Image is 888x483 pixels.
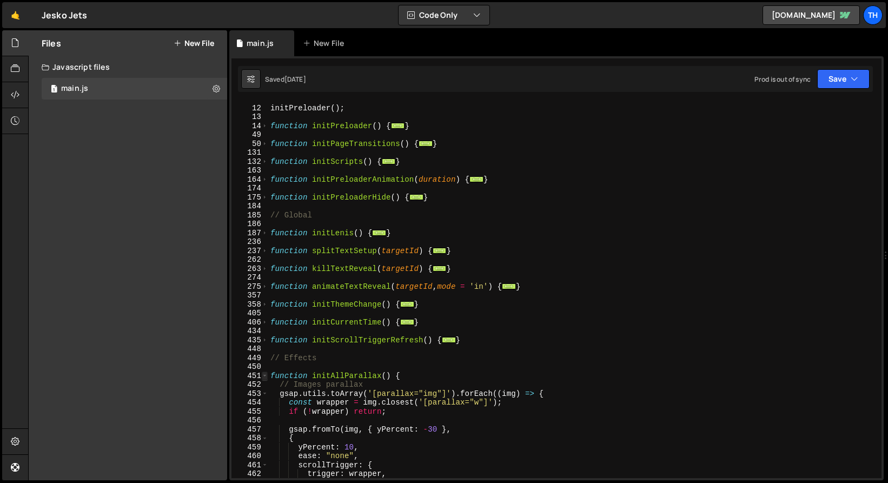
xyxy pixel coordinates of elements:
[231,425,268,434] div: 457
[817,69,870,89] button: Save
[231,211,268,220] div: 185
[231,166,268,175] div: 163
[231,300,268,309] div: 358
[231,247,268,256] div: 237
[399,5,489,25] button: Code Only
[231,345,268,354] div: 448
[231,193,268,202] div: 175
[231,202,268,211] div: 184
[433,265,447,271] span: ...
[231,291,268,300] div: 357
[231,407,268,416] div: 455
[231,336,268,345] div: 435
[231,318,268,327] div: 406
[284,75,306,84] div: [DATE]
[231,469,268,479] div: 462
[231,157,268,167] div: 132
[231,122,268,131] div: 14
[231,389,268,399] div: 453
[231,104,268,113] div: 12
[231,443,268,452] div: 459
[231,264,268,274] div: 263
[303,38,348,49] div: New File
[42,37,61,49] h2: Files
[231,434,268,443] div: 458
[231,140,268,149] div: 50
[29,56,227,78] div: Javascript files
[231,130,268,140] div: 49
[51,85,57,94] span: 1
[231,354,268,363] div: 449
[763,5,860,25] a: [DOMAIN_NAME]
[61,84,88,94] div: main.js
[231,398,268,407] div: 454
[231,372,268,381] div: 451
[231,380,268,389] div: 452
[231,237,268,247] div: 236
[442,336,456,342] span: ...
[231,273,268,282] div: 274
[433,247,447,253] span: ...
[231,452,268,461] div: 460
[754,75,811,84] div: Prod is out of sync
[2,2,29,28] a: 🤙
[382,158,396,164] span: ...
[231,362,268,372] div: 450
[231,148,268,157] div: 131
[400,319,414,325] span: ...
[419,140,433,146] span: ...
[231,416,268,425] div: 456
[231,220,268,229] div: 186
[231,255,268,264] div: 262
[231,184,268,193] div: 174
[231,461,268,470] div: 461
[863,5,883,25] a: Th
[372,229,386,235] span: ...
[409,194,423,200] span: ...
[391,122,405,128] span: ...
[174,39,214,48] button: New File
[231,309,268,318] div: 405
[231,229,268,238] div: 187
[42,9,88,22] div: Jesko Jets
[231,113,268,122] div: 13
[400,301,414,307] span: ...
[502,283,516,289] span: ...
[231,327,268,336] div: 434
[231,175,268,184] div: 164
[247,38,274,49] div: main.js
[42,78,227,100] div: 16759/45776.js
[265,75,306,84] div: Saved
[231,282,268,292] div: 275
[469,176,483,182] span: ...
